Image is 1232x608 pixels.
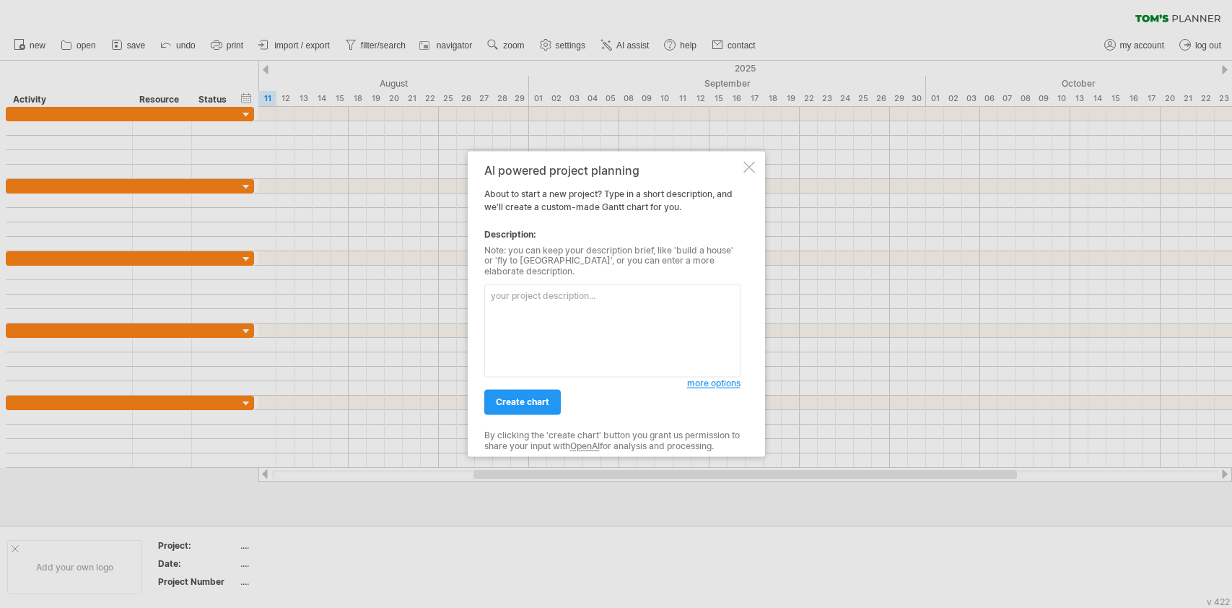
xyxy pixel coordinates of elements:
div: By clicking the 'create chart' button you grant us permission to share your input with for analys... [484,431,740,452]
div: About to start a new project? Type in a short description, and we'll create a custom-made Gantt c... [484,164,740,443]
span: more options [687,378,740,389]
span: create chart [496,397,549,408]
a: OpenAI [570,440,600,451]
a: create chart [484,390,561,415]
div: Description: [484,228,740,241]
a: more options [687,378,740,391]
div: AI powered project planning [484,164,740,177]
div: Note: you can keep your description brief, like 'build a house' or 'fly to [GEOGRAPHIC_DATA]', or... [484,246,740,277]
